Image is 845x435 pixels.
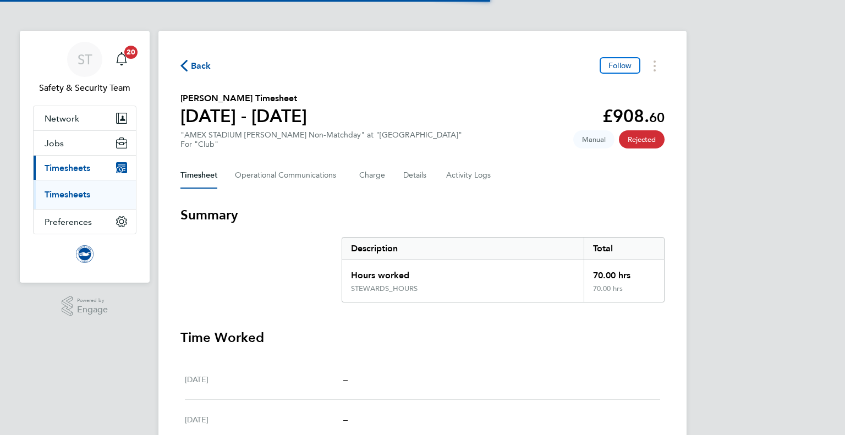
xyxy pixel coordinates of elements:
button: Back [180,59,211,73]
a: Timesheets [45,189,90,200]
span: – [343,414,348,425]
div: 70.00 hrs [584,284,664,302]
a: STSafety & Security Team [33,42,136,95]
span: 60 [649,109,665,125]
span: Timesheets [45,163,90,173]
button: Timesheet [180,162,217,189]
span: Follow [608,60,632,70]
span: Jobs [45,138,64,148]
h1: [DATE] - [DATE] [180,105,307,127]
div: 70.00 hrs [584,260,664,284]
button: Network [34,106,136,130]
a: Powered byEngage [62,296,108,317]
span: Powered by [77,296,108,305]
button: Operational Communications [235,162,342,189]
button: Details [403,162,429,189]
span: 20 [124,46,138,59]
div: For "Club" [180,140,462,149]
button: Timesheets Menu [645,57,665,74]
h3: Summary [180,206,665,224]
div: STEWARDS_HOURS [351,284,418,293]
span: This timesheet was manually created. [573,130,614,148]
div: [DATE] [185,373,343,386]
button: Charge [359,162,386,189]
div: [DATE] [185,413,343,426]
div: Timesheets [34,180,136,209]
span: Engage [77,305,108,315]
span: Safety & Security Team [33,81,136,95]
button: Preferences [34,210,136,234]
span: This timesheet has been rejected. [619,130,665,148]
img: brightonandhovealbion-logo-retina.png [76,245,94,263]
button: Follow [600,57,640,74]
a: Go to home page [33,245,136,263]
span: ST [78,52,92,67]
div: "AMEX STADIUM [PERSON_NAME] Non-Matchday" at "[GEOGRAPHIC_DATA]" [180,130,462,149]
h3: Time Worked [180,329,665,346]
div: Summary [342,237,665,302]
button: Timesheets [34,156,136,180]
app-decimal: £908. [602,106,665,126]
a: 20 [111,42,133,77]
span: Preferences [45,217,92,227]
span: Network [45,113,79,124]
span: Back [191,59,211,73]
h2: [PERSON_NAME] Timesheet [180,92,307,105]
button: Jobs [34,131,136,155]
span: – [343,374,348,384]
nav: Main navigation [20,31,150,283]
button: Activity Logs [446,162,492,189]
div: Total [584,238,664,260]
div: Hours worked [342,260,584,284]
div: Description [342,238,584,260]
